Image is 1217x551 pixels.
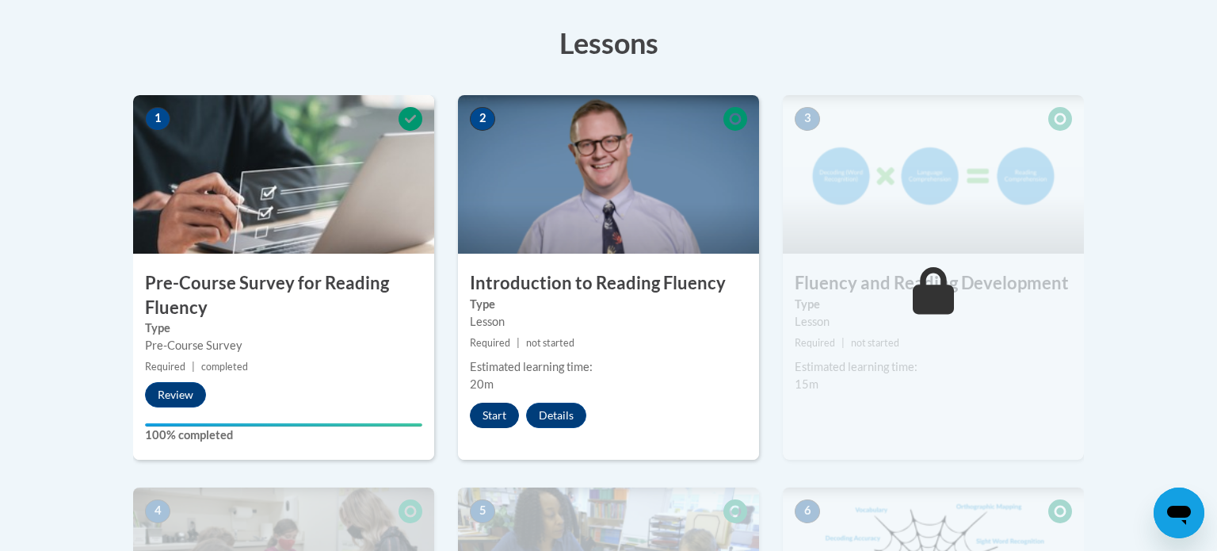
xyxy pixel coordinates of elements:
span: | [517,337,520,349]
label: 100% completed [145,427,422,444]
div: Lesson [795,313,1072,331]
img: Course Image [133,95,434,254]
h3: Lessons [133,23,1084,63]
span: not started [851,337,899,349]
img: Course Image [458,95,759,254]
button: Review [145,382,206,408]
span: 1 [145,107,170,131]
span: 6 [795,499,820,523]
label: Type [145,320,422,337]
h3: Introduction to Reading Fluency [458,271,759,296]
span: 3 [795,107,820,131]
button: Details [526,403,586,428]
span: | [841,337,845,349]
span: 5 [470,499,495,523]
span: | [192,361,195,373]
div: Lesson [470,313,747,331]
h3: Fluency and Reading Development [783,271,1084,296]
span: not started [526,337,574,349]
span: Required [795,337,835,349]
span: completed [201,361,248,373]
button: Start [470,403,519,428]
img: Course Image [783,95,1084,254]
div: Your progress [145,423,422,427]
span: 2 [470,107,495,131]
div: Estimated learning time: [470,358,747,376]
div: Pre-Course Survey [145,337,422,354]
span: Required [145,361,185,373]
span: Required [470,337,510,349]
h3: Pre-Course Survey for Reading Fluency [133,271,434,320]
span: 4 [145,499,170,523]
label: Type [470,296,747,313]
div: Estimated learning time: [795,358,1072,376]
iframe: Button to launch messaging window [1154,488,1204,538]
label: Type [795,296,1072,313]
span: 15m [795,377,818,391]
span: 20m [470,377,494,391]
